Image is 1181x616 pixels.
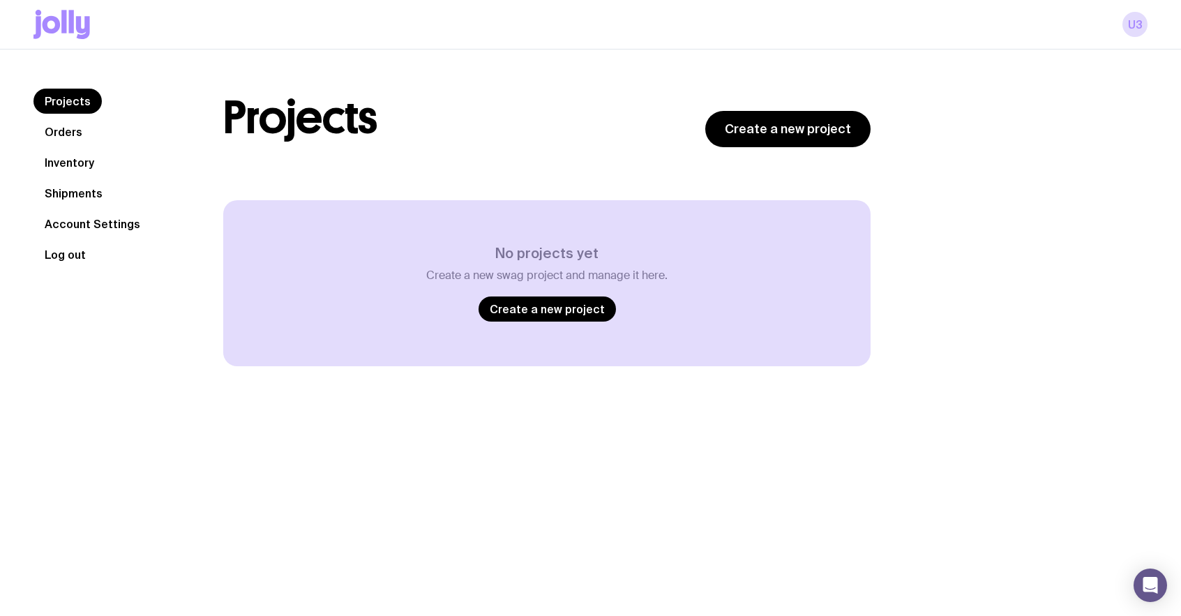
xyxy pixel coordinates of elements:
a: Account Settings [33,211,151,236]
p: Create a new swag project and manage it here. [426,269,668,283]
h3: No projects yet [426,245,668,262]
button: Log out [33,242,97,267]
a: Create a new project [479,296,616,322]
a: Shipments [33,181,114,206]
a: Inventory [33,150,105,175]
div: Open Intercom Messenger [1134,569,1167,602]
a: Projects [33,89,102,114]
h1: Projects [223,96,377,140]
a: Orders [33,119,93,144]
a: u3 [1122,12,1148,37]
a: Create a new project [705,111,871,147]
